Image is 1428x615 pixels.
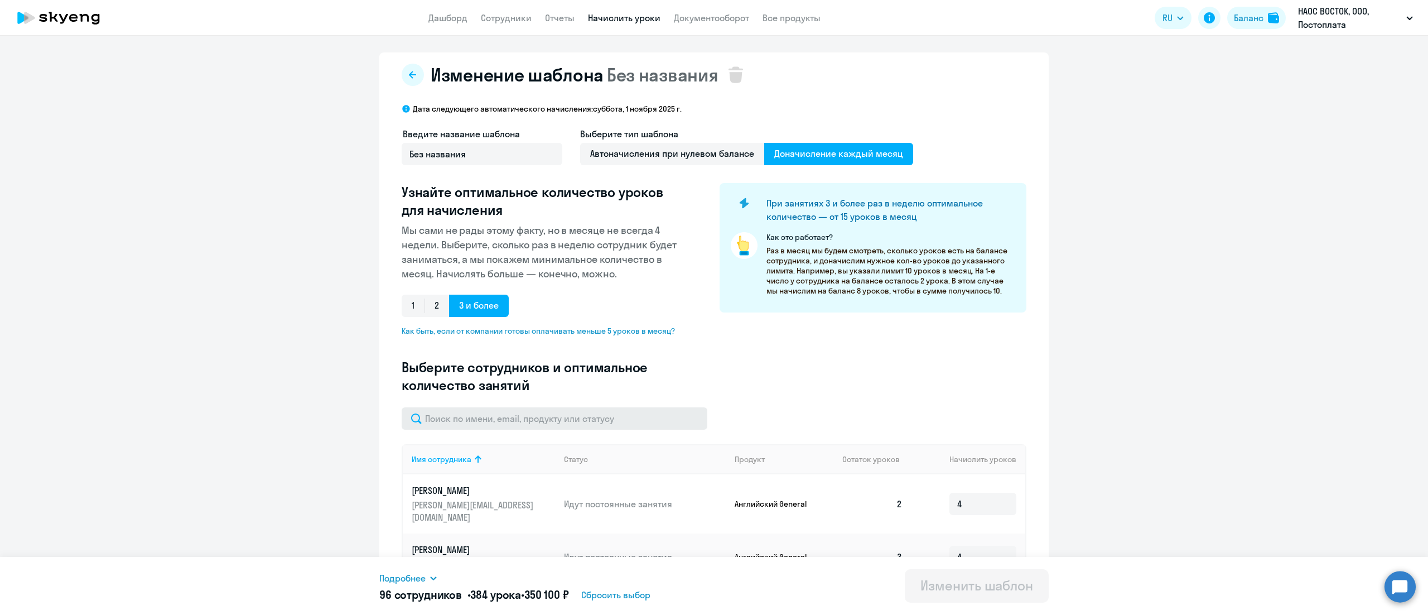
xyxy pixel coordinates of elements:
p: [PERSON_NAME] [412,544,537,556]
span: Автоначисления при нулевом балансе [580,143,764,165]
span: 350 100 ₽ [524,588,569,602]
input: Без названия [402,143,562,165]
p: Английский General [735,499,818,509]
span: 3 и более [449,295,509,317]
span: Остаток уроков [842,454,900,464]
h3: Узнайте оптимальное количество уроков для начисления [402,183,684,219]
div: Статус [564,454,726,464]
h5: 96 сотрудников • • [379,587,569,603]
button: Балансbalance [1227,7,1286,29]
p: Идут постоянные занятия [564,498,726,510]
button: RU [1155,7,1191,29]
span: Как быть, если от компании готовы оплачивать меньше 5 уроков в месяц? [402,326,684,336]
p: Английский General [735,552,818,562]
img: pointer-circle [731,232,758,259]
td: 2 [833,474,911,534]
button: НАОС ВОСТОК, ООО, Постоплата [1292,4,1419,31]
p: НАОС ВОСТОК, ООО, Постоплата [1298,4,1402,31]
span: Введите название шаблона [403,128,520,140]
p: Дата следующего автоматического начисления: суббота, 1 ноября 2025 г. [413,104,682,114]
div: Остаток уроков [842,454,911,464]
div: Статус [564,454,588,464]
p: Раз в месяц мы будем смотреть, сколько уроков есть на балансе сотрудника, и доначислим нужное кол... [766,246,1015,296]
img: balance [1268,12,1279,23]
a: Сотрудники [481,12,532,23]
button: Изменить шаблон [905,569,1049,603]
div: Изменить шаблон [920,576,1033,594]
h4: При занятиях 3 и более раз в неделю оптимальное количество — от 15 уроков в месяц [766,196,1007,223]
p: Идут постоянные занятия [564,551,726,563]
div: Продукт [735,454,834,464]
span: RU [1162,11,1173,25]
div: Баланс [1234,11,1263,25]
p: Мы сами не рады этому факту, но в месяце не всегда 4 недели. Выберите, сколько раз в неделю сотру... [402,223,684,281]
span: 1 [402,295,424,317]
span: 384 урока [470,588,521,602]
a: [PERSON_NAME][PERSON_NAME][EMAIL_ADDRESS][DOMAIN_NAME] [412,484,555,523]
a: Дашборд [428,12,467,23]
span: 2 [424,295,449,317]
th: Начислить уроков [911,444,1025,474]
p: [PERSON_NAME] [412,484,537,497]
span: Сбросить выбор [581,588,650,602]
div: Имя сотрудника [412,454,471,464]
td: 3 [833,534,911,580]
input: Поиск по имени, email, продукту или статусу [402,407,707,430]
p: [PERSON_NAME][EMAIL_ADDRESS][DOMAIN_NAME] [412,499,537,523]
h3: Выберите сотрудников и оптимальное количество занятий [402,358,684,394]
h4: Выберите тип шаблона [580,127,913,141]
span: Подробнее [379,571,426,585]
p: Как это работает? [766,232,1015,242]
a: [PERSON_NAME][EMAIL_ADDRESS][DOMAIN_NAME] [412,544,555,570]
a: Начислить уроки [588,12,660,23]
span: Доначисление каждый месяц [764,143,913,165]
a: Документооборот [674,12,749,23]
span: Без названия [607,64,718,86]
div: Продукт [735,454,765,464]
span: Изменение шаблона [431,64,604,86]
div: Имя сотрудника [412,454,555,464]
a: Отчеты [545,12,575,23]
a: Все продукты [763,12,821,23]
